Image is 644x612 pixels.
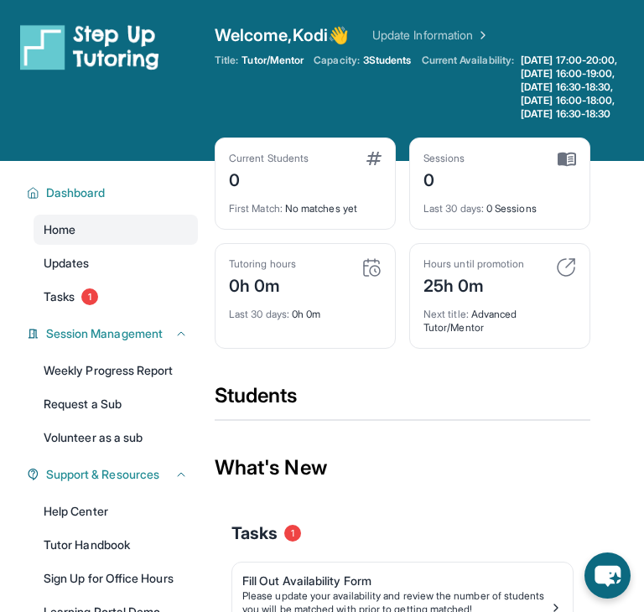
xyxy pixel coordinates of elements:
a: Home [34,215,198,245]
span: First Match : [229,202,283,215]
div: No matches yet [229,192,382,215]
button: Support & Resources [39,466,188,483]
a: Sign Up for Office Hours [34,563,198,594]
div: Sessions [423,152,465,165]
span: Next title : [423,308,469,320]
span: Updates [44,255,90,272]
span: Last 30 days : [229,308,289,320]
a: Volunteer as a sub [34,423,198,453]
button: Dashboard [39,184,188,201]
div: Students [215,382,590,419]
span: Tasks [44,288,75,305]
img: card [556,257,576,277]
div: What's New [215,431,590,505]
span: [DATE] 17:00-20:00, [DATE] 16:00-19:00, [DATE] 16:30-18:30, [DATE] 16:00-18:00, [DATE] 16:30-18:30 [521,54,641,121]
span: Tutor/Mentor [241,54,304,67]
span: 1 [81,288,98,305]
div: 25h 0m [423,271,524,298]
img: card [366,152,382,165]
div: 0 [423,165,465,192]
span: Session Management [46,325,163,342]
div: 0h 0m [229,271,296,298]
span: Support & Resources [46,466,159,483]
span: Last 30 days : [423,202,484,215]
a: [DATE] 17:00-20:00, [DATE] 16:00-19:00, [DATE] 16:30-18:30, [DATE] 16:00-18:00, [DATE] 16:30-18:30 [517,54,644,121]
span: 1 [284,525,301,542]
span: Home [44,221,75,238]
div: 0 Sessions [423,192,576,215]
span: Welcome, Kodi 👋 [215,23,349,47]
img: card [558,152,576,167]
div: 0h 0m [229,298,382,321]
div: Fill Out Availability Form [242,573,549,589]
a: Tutor Handbook [34,530,198,560]
span: 3 Students [363,54,412,67]
a: Help Center [34,496,198,526]
a: Tasks1 [34,282,198,312]
a: Request a Sub [34,389,198,419]
span: Capacity: [314,54,360,67]
img: Chevron Right [473,27,490,44]
button: Session Management [39,325,188,342]
div: Hours until promotion [423,257,524,271]
a: Updates [34,248,198,278]
div: Advanced Tutor/Mentor [423,298,576,335]
img: card [361,257,382,277]
div: Current Students [229,152,309,165]
div: Tutoring hours [229,257,296,271]
span: Title: [215,54,238,67]
span: Tasks [231,521,278,545]
div: 0 [229,165,309,192]
button: chat-button [584,552,631,599]
img: logo [20,23,159,70]
span: Current Availability: [422,54,514,121]
a: Weekly Progress Report [34,355,198,386]
a: Update Information [372,27,490,44]
span: Dashboard [46,184,106,201]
